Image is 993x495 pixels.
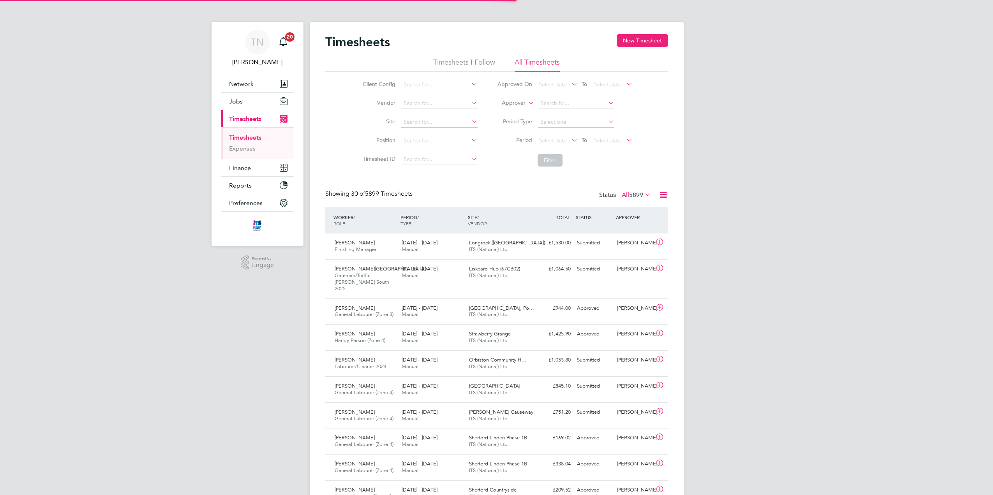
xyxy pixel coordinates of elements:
span: ITS (National) Ltd. [469,246,509,253]
span: Tom Newton [221,58,294,67]
div: Submitted [574,380,614,393]
span: [PERSON_NAME] [335,486,375,493]
span: [DATE] - [DATE] [402,486,437,493]
div: £1,064.50 [533,263,574,276]
label: All [622,191,651,199]
label: Site [360,118,395,125]
div: Approved [574,302,614,315]
span: Handy Person (Zone 4) [335,337,385,344]
label: Approved On [497,81,532,88]
span: Manual [402,363,418,370]
span: / [477,214,479,220]
span: Select date [594,81,622,88]
span: Timesheets [229,115,261,123]
nav: Main navigation [212,22,303,246]
div: [PERSON_NAME] [614,302,654,315]
span: [DATE] - [DATE] [402,330,437,337]
span: [DATE] - [DATE] [402,265,437,272]
span: Manual [402,467,418,474]
span: ITS (National) Ltd. [469,467,509,474]
span: [PERSON_NAME][GEOGRAPHIC_DATA] [335,265,426,272]
span: / [353,214,355,220]
div: [PERSON_NAME] [614,328,654,341]
span: Sherford Countryside [469,486,517,493]
span: Select date [539,137,567,144]
span: ITS (National) Ltd. [469,272,509,279]
div: WORKER [332,210,399,230]
div: [PERSON_NAME] [614,380,654,393]
div: Approved [574,432,614,444]
span: [DATE] - [DATE] [402,356,437,363]
div: [PERSON_NAME] [614,237,654,249]
div: [PERSON_NAME] [614,458,654,470]
button: Filter [538,154,563,167]
div: £1,053.80 [533,354,574,367]
div: Submitted [574,406,614,419]
input: Select one [538,117,614,128]
input: Search for... [401,117,478,128]
span: Manual [402,246,418,253]
span: TOTAL [556,214,570,220]
span: Manual [402,415,418,422]
span: Gateman/Traffic [PERSON_NAME] South 2025 [335,272,389,292]
span: Manual [402,311,418,318]
label: Vendor [360,99,395,106]
div: £338.04 [533,458,574,470]
span: General Labourer (Zone 3) [335,311,393,318]
span: ITS (National) Ltd. [469,415,509,422]
span: Powered by [252,255,274,262]
div: £1,425.90 [533,328,574,341]
div: [PERSON_NAME] [614,432,654,444]
li: All Timesheets [515,58,560,72]
span: ROLE [333,220,345,226]
span: Labourer/Cleaner 2024 [335,363,386,370]
span: Preferences [229,199,263,207]
span: Network [229,80,254,88]
div: [PERSON_NAME] [614,406,654,419]
span: ITS (National) Ltd. [469,441,509,448]
span: Finance [229,164,251,172]
span: TN [251,37,264,47]
span: 5899 [629,191,643,199]
span: Select date [594,137,622,144]
span: [PERSON_NAME] [335,356,375,363]
span: [PERSON_NAME] [335,383,375,389]
button: Timesheets [221,110,294,127]
span: [PERSON_NAME] [335,434,375,441]
span: [DATE] - [DATE] [402,305,437,311]
button: Finance [221,159,294,176]
span: [DATE] - [DATE] [402,460,437,467]
div: Approved [574,458,614,470]
span: General Labourer (Zone 4) [335,415,393,422]
div: £751.20 [533,406,574,419]
div: SITE [466,210,533,230]
input: Search for... [538,98,614,109]
button: Network [221,75,294,92]
input: Search for... [401,135,478,146]
span: ITS (National) Ltd. [469,311,509,318]
div: Status [599,190,653,201]
div: £169.02 [533,432,574,444]
div: £1,530.00 [533,237,574,249]
div: APPROVER [614,210,654,224]
span: Manual [402,389,418,396]
span: Manual [402,441,418,448]
input: Search for... [401,98,478,109]
span: ITS (National) Ltd. [469,363,509,370]
span: Orbiston Community H… [469,356,526,363]
input: Search for... [401,79,478,90]
span: [PERSON_NAME] [335,409,375,415]
span: VENDOR [468,220,487,226]
span: Reports [229,182,252,189]
span: 5899 Timesheets [351,190,413,198]
a: Expenses [229,145,256,152]
span: Sherford Linden Phase 1B [469,460,527,467]
span: [DATE] - [DATE] [402,409,437,415]
a: Powered byEngage [241,255,274,270]
a: TN[PERSON_NAME] [221,30,294,67]
span: Finishing Manager [335,246,376,253]
span: General Labourer (Zone 4) [335,441,393,448]
span: [DATE] - [DATE] [402,434,437,441]
label: Period [497,137,532,144]
label: Period Type [497,118,532,125]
